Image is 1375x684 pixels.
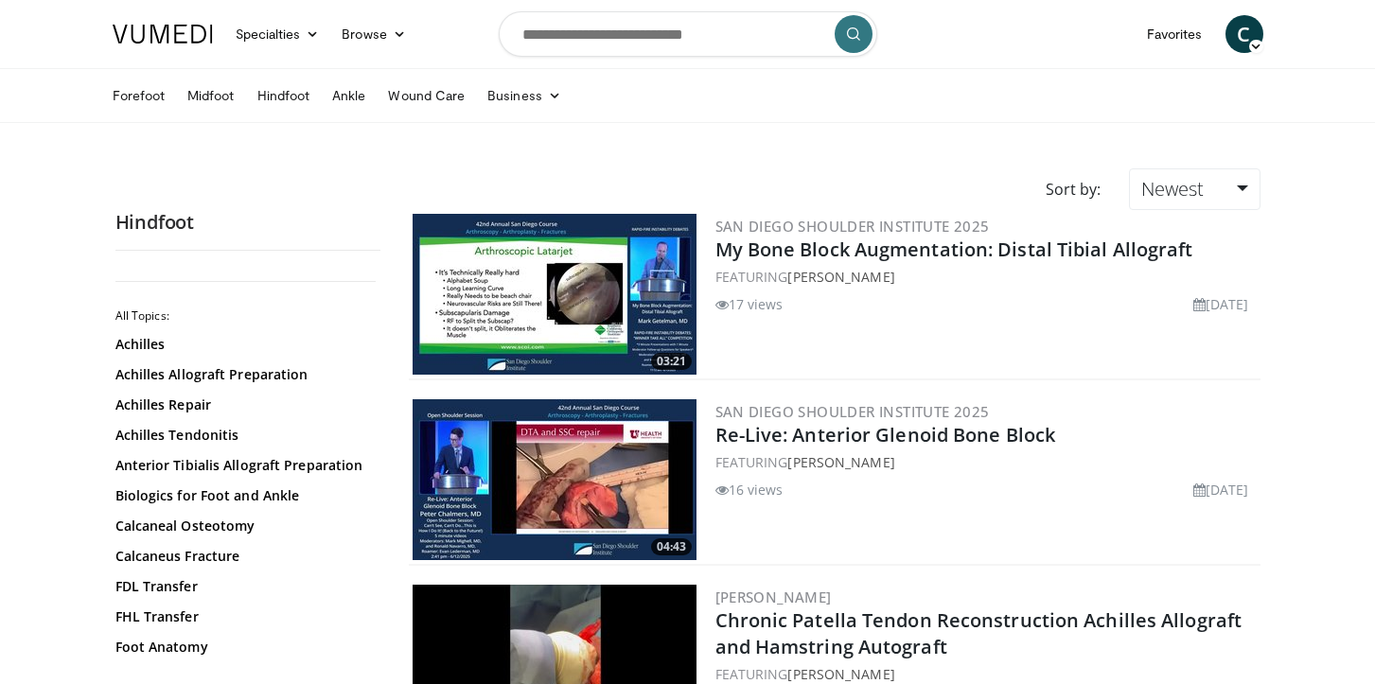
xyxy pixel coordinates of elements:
[377,77,476,114] a: Wound Care
[176,77,246,114] a: Midfoot
[413,399,696,560] img: 32a1af24-06a4-4440-a921-598d564ecb67.300x170_q85_crop-smart_upscale.jpg
[115,210,380,235] h2: Hindfoot
[115,335,371,354] a: Achilles
[330,15,417,53] a: Browse
[115,638,371,657] a: Foot Anatomy
[715,237,1193,262] a: My Bone Block Augmentation: Distal Tibial Allograft
[115,607,371,626] a: FHL Transfer
[113,25,213,44] img: VuMedi Logo
[101,77,177,114] a: Forefoot
[413,214,696,375] a: 03:21
[715,267,1257,287] div: FEATURING
[787,665,894,683] a: [PERSON_NAME]
[787,453,894,471] a: [PERSON_NAME]
[651,353,692,370] span: 03:21
[115,456,371,475] a: Anterior Tibialis Allograft Preparation
[715,607,1243,659] a: Chronic Patella Tendon Reconstruction Achilles Allograft and Hamstring Autograft
[115,426,371,445] a: Achilles Tendonitis
[715,480,784,500] li: 16 views
[715,422,1056,447] a: Re-Live: Anterior Glenoid Bone Block
[715,294,784,314] li: 17 views
[787,268,894,286] a: [PERSON_NAME]
[413,214,696,375] img: 5bffd304-e897-493b-bc55-286a48b743e3.300x170_q85_crop-smart_upscale.jpg
[115,577,371,596] a: FDL Transfer
[1225,15,1263,53] a: C
[115,365,371,384] a: Achilles Allograft Preparation
[1193,294,1249,314] li: [DATE]
[413,399,696,560] a: 04:43
[1141,176,1204,202] span: Newest
[715,664,1257,684] div: FEATURING
[1136,15,1214,53] a: Favorites
[715,452,1257,472] div: FEATURING
[715,402,990,421] a: San Diego Shoulder Institute 2025
[651,538,692,555] span: 04:43
[115,547,371,566] a: Calcaneus Fracture
[715,217,990,236] a: San Diego Shoulder Institute 2025
[476,77,573,114] a: Business
[321,77,377,114] a: Ankle
[115,308,376,324] h2: All Topics:
[115,395,371,414] a: Achilles Repair
[115,486,371,505] a: Biologics for Foot and Ankle
[715,588,832,606] a: [PERSON_NAME]
[115,517,371,535] a: Calcaneal Osteotomy
[224,15,331,53] a: Specialties
[1129,168,1260,210] a: Newest
[246,77,322,114] a: Hindfoot
[1193,480,1249,500] li: [DATE]
[499,11,877,57] input: Search topics, interventions
[1031,168,1115,210] div: Sort by:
